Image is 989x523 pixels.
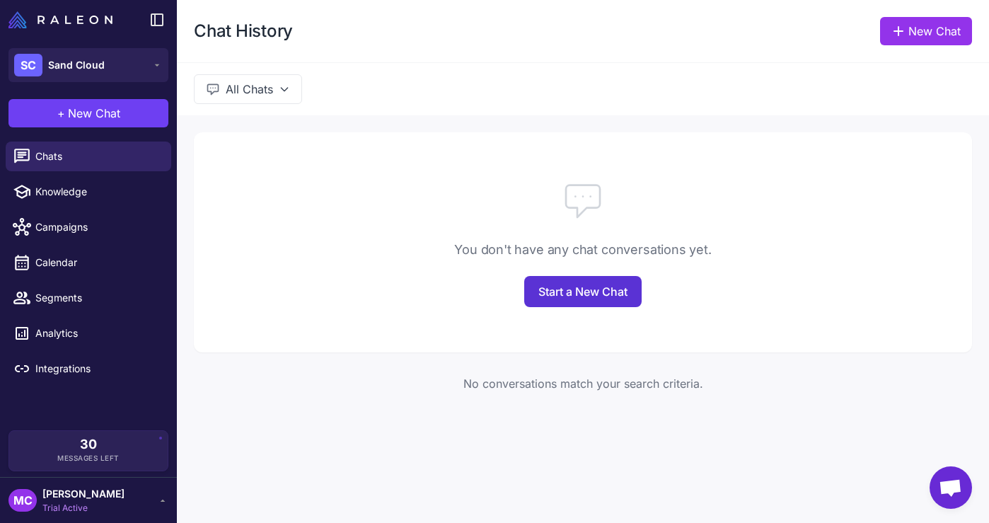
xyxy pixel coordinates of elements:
[6,212,171,242] a: Campaigns
[35,255,160,270] span: Calendar
[6,283,171,313] a: Segments
[35,219,160,235] span: Campaigns
[57,453,120,464] span: Messages Left
[57,105,65,122] span: +
[8,48,168,82] button: SCSand Cloud
[6,354,171,384] a: Integrations
[6,142,171,171] a: Chats
[35,149,160,164] span: Chats
[42,502,125,515] span: Trial Active
[6,318,171,348] a: Analytics
[35,361,160,377] span: Integrations
[194,74,302,104] button: All Chats
[35,290,160,306] span: Segments
[35,184,160,200] span: Knowledge
[14,54,42,76] div: SC
[8,99,168,127] button: +New Chat
[35,326,160,341] span: Analytics
[48,57,105,73] span: Sand Cloud
[194,375,972,392] div: No conversations match your search criteria.
[68,105,120,122] span: New Chat
[880,17,972,45] a: New Chat
[6,248,171,277] a: Calendar
[524,276,642,307] a: Start a New Chat
[6,177,171,207] a: Knowledge
[930,466,972,509] a: Open chat
[42,486,125,502] span: [PERSON_NAME]
[194,240,972,259] div: You don't have any chat conversations yet.
[194,20,293,42] h1: Chat History
[8,489,37,512] div: MC
[80,438,97,451] span: 30
[8,11,112,28] img: Raleon Logo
